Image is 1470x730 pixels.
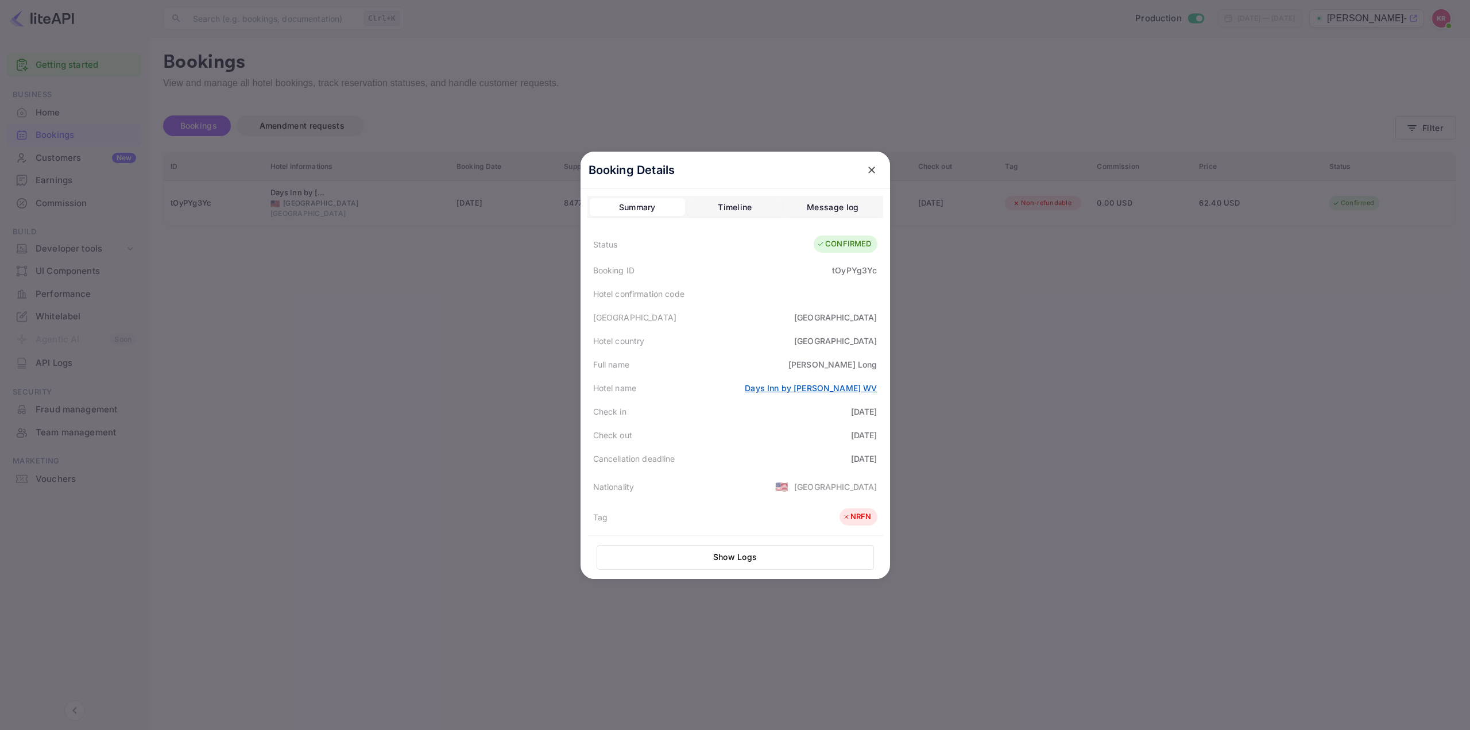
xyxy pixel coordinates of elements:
[593,382,637,394] div: Hotel name
[832,264,877,276] div: tOyPYg3Yc
[851,453,877,465] div: [DATE]
[593,311,677,323] div: [GEOGRAPHIC_DATA]
[593,238,618,250] div: Status
[590,198,685,217] button: Summary
[794,311,877,323] div: [GEOGRAPHIC_DATA]
[597,545,874,570] button: Show Logs
[593,511,608,523] div: Tag
[775,476,788,497] span: United States
[593,358,629,370] div: Full name
[593,481,635,493] div: Nationality
[817,238,871,250] div: CONFIRMED
[745,383,877,393] a: Days Inn by [PERSON_NAME] WV
[593,264,635,276] div: Booking ID
[794,481,877,493] div: [GEOGRAPHIC_DATA]
[851,429,877,441] div: [DATE]
[794,335,877,347] div: [GEOGRAPHIC_DATA]
[593,429,632,441] div: Check out
[851,405,877,418] div: [DATE]
[807,200,858,214] div: Message log
[619,200,656,214] div: Summary
[593,405,626,418] div: Check in
[842,511,872,523] div: NRFN
[593,453,675,465] div: Cancellation deadline
[593,335,645,347] div: Hotel country
[785,198,880,217] button: Message log
[687,198,783,217] button: Timeline
[861,160,882,180] button: close
[788,358,877,370] div: [PERSON_NAME] Long
[589,161,675,179] p: Booking Details
[593,288,684,300] div: Hotel confirmation code
[718,200,752,214] div: Timeline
